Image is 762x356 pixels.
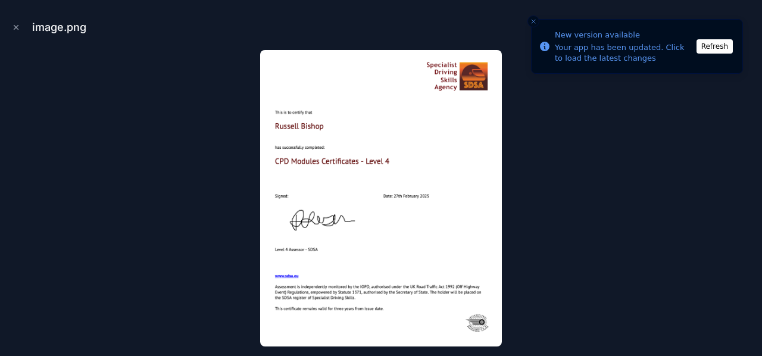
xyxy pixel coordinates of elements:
[527,15,539,27] button: Close toast
[32,19,96,36] div: image.png
[697,39,733,54] button: Refresh
[10,21,23,34] button: Close modal
[555,29,693,41] div: New version available
[555,42,693,64] div: Your app has been updated. Click to load the latest changes
[260,50,501,346] img: image.png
